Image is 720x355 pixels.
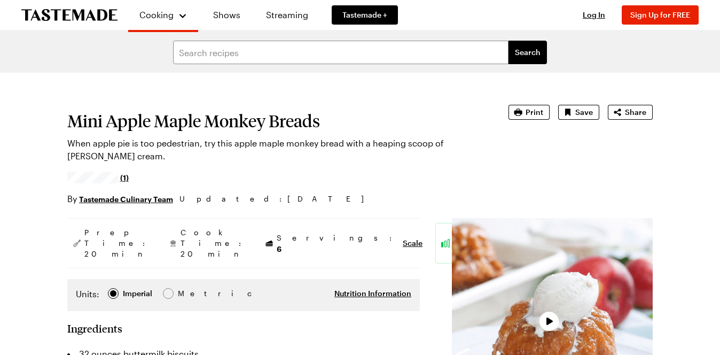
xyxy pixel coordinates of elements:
button: Cooking [139,4,187,26]
span: (1) [120,172,129,183]
span: Prep Time: 20 min [84,227,151,259]
button: Sign Up for FREE [622,5,699,25]
h2: Ingredients [67,322,122,335]
p: When apple pie is too pedestrian, try this apple maple monkey bread with a heaping scoop of [PERS... [67,137,479,163]
a: To Tastemade Home Page [21,9,118,21]
label: Units: [76,288,99,300]
button: filters [508,41,547,64]
span: Save [575,107,593,118]
button: Log In [573,10,615,20]
span: Imperial [123,288,153,299]
button: Print [508,105,550,120]
button: Play Video [539,312,559,331]
span: Cook Time: 20 min [181,227,247,259]
span: 6 [277,243,281,253]
a: 5/5 stars from 1 reviews [67,173,129,182]
span: Servings: [277,233,397,254]
span: Search [515,47,541,58]
span: Cooking [139,10,174,20]
h1: Mini Apple Maple Monkey Breads [67,111,479,130]
span: Metric [178,288,201,299]
span: Log In [583,10,605,19]
span: Print [526,107,543,118]
button: Nutrition Information [334,288,411,299]
button: Share [608,105,653,120]
div: Imperial Metric [76,288,200,303]
span: Tastemade + [342,10,387,20]
span: Updated : [DATE] [179,193,374,205]
a: Tastemade + [332,5,398,25]
div: Imperial [123,288,152,299]
a: Tastemade Culinary Team [79,193,173,205]
p: By [67,192,173,205]
input: Search recipes [173,41,508,64]
div: Metric [178,288,200,299]
button: Save recipe [558,105,599,120]
span: Sign Up for FREE [630,10,690,19]
button: Scale [403,238,422,249]
span: Share [625,107,646,118]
